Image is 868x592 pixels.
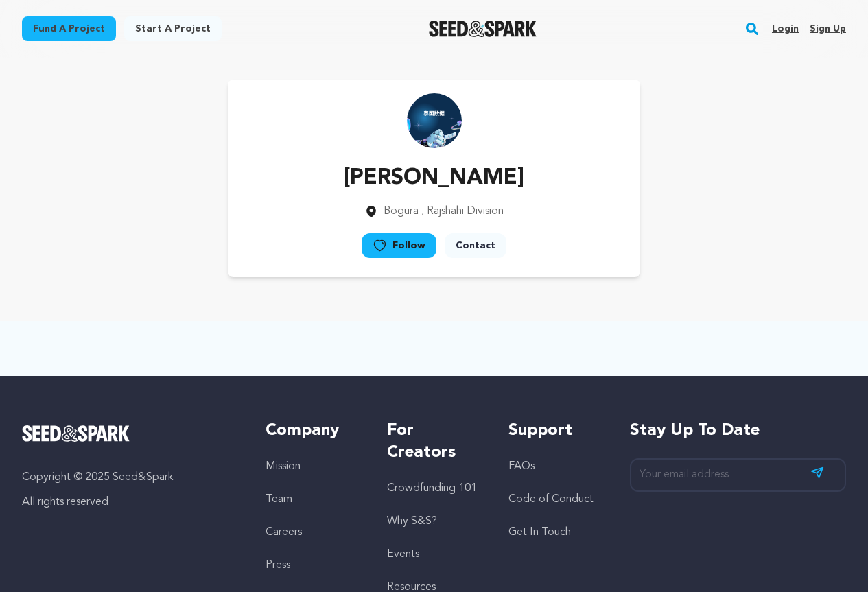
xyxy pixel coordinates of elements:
[810,18,846,40] a: Sign up
[124,16,222,41] a: Start a project
[429,21,537,37] a: Seed&Spark Homepage
[508,527,571,538] a: Get In Touch
[387,516,437,527] a: Why S&S?
[630,458,846,492] input: Your email address
[421,206,504,217] span: , Rajshahi Division
[508,461,535,472] a: FAQs
[266,494,292,505] a: Team
[22,469,238,486] p: Copyright © 2025 Seed&Spark
[387,420,481,464] h5: For Creators
[22,425,238,442] a: Seed&Spark Homepage
[22,425,130,442] img: Seed&Spark Logo
[387,483,477,494] a: Crowdfunding 101
[266,461,301,472] a: Mission
[407,93,462,148] img: https://seedandspark-static.s3.us-east-2.amazonaws.com/images/User/002/321/650/medium/a57db253320...
[772,18,799,40] a: Login
[508,494,594,505] a: Code of Conduct
[266,527,302,538] a: Careers
[266,420,360,442] h5: Company
[344,162,524,195] p: [PERSON_NAME]
[266,560,290,571] a: Press
[508,420,602,442] h5: Support
[22,494,238,510] p: All rights reserved
[384,206,419,217] span: Bogura
[445,233,506,258] a: Contact
[387,549,419,560] a: Events
[429,21,537,37] img: Seed&Spark Logo Dark Mode
[22,16,116,41] a: Fund a project
[362,233,436,258] a: Follow
[630,420,846,442] h5: Stay up to date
